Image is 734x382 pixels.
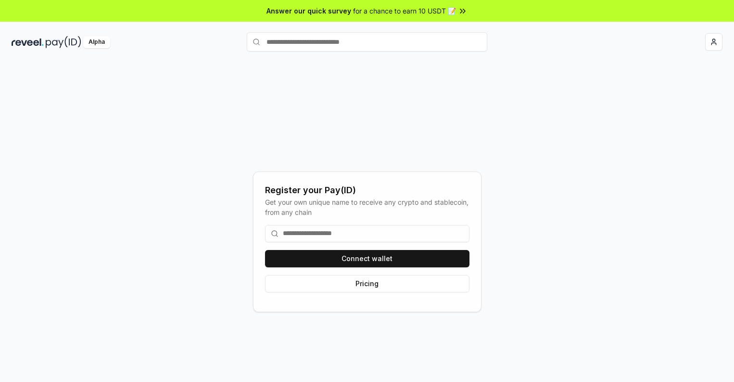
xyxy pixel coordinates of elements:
button: Connect wallet [265,250,469,267]
img: reveel_dark [12,36,44,48]
span: for a chance to earn 10 USDT 📝 [353,6,456,16]
div: Get your own unique name to receive any crypto and stablecoin, from any chain [265,197,469,217]
button: Pricing [265,275,469,292]
div: Alpha [83,36,110,48]
div: Register your Pay(ID) [265,184,469,197]
span: Answer our quick survey [266,6,351,16]
img: pay_id [46,36,81,48]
